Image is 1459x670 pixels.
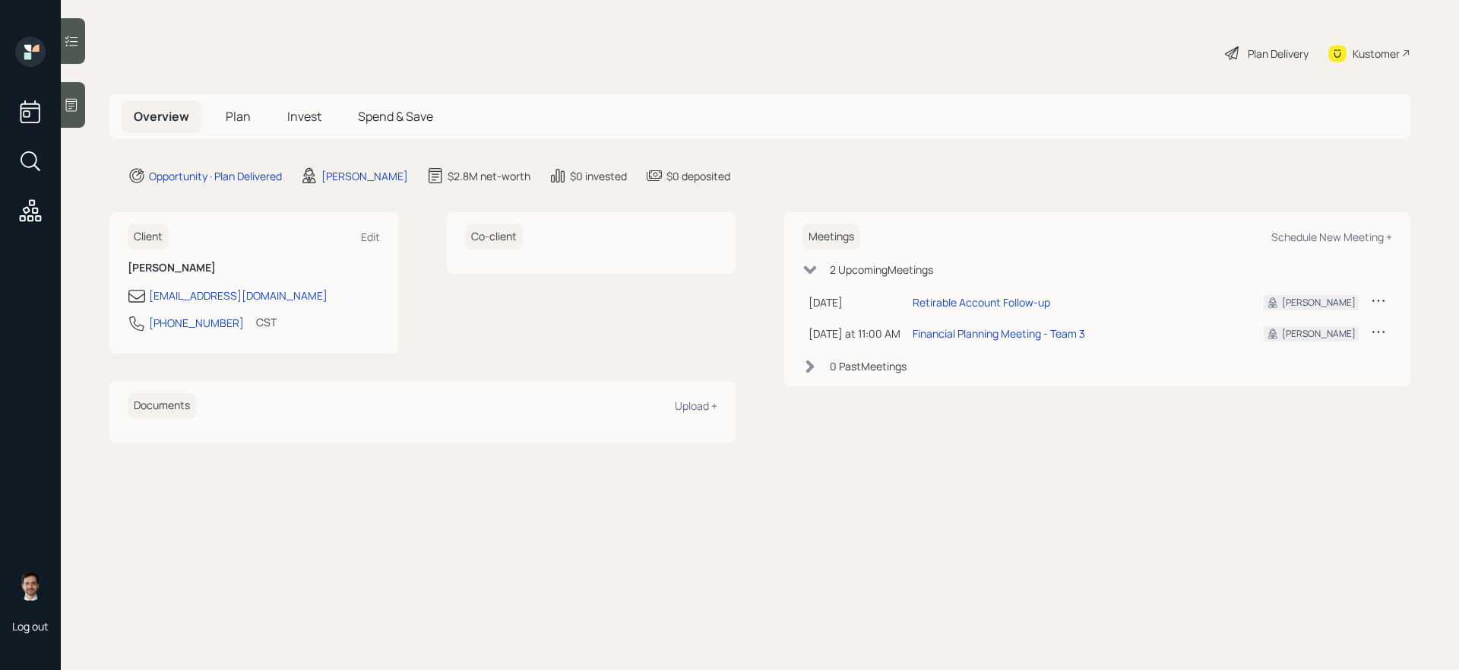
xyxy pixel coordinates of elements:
div: Schedule New Meeting + [1271,230,1392,244]
div: [DATE] [809,294,900,310]
div: Financial Planning Meeting - Team 3 [913,325,1085,341]
div: $0 invested [570,168,627,184]
div: 2 Upcoming Meeting s [830,262,933,278]
h6: Meetings [802,224,860,249]
h6: Client [128,224,169,249]
div: [PERSON_NAME] [1282,296,1356,310]
span: Plan [226,108,251,125]
div: Upload + [675,399,717,413]
div: [PERSON_NAME] [1282,327,1356,341]
div: $2.8M net-worth [448,168,530,184]
div: Opportunity · Plan Delivered [149,168,282,184]
div: Edit [361,230,380,244]
div: [PHONE_NUMBER] [149,315,244,331]
h6: [PERSON_NAME] [128,262,380,275]
h6: Documents [128,393,196,418]
div: Log out [12,619,49,633]
div: Retirable Account Follow-up [913,294,1050,310]
div: [DATE] at 11:00 AM [809,325,900,341]
div: 0 Past Meeting s [830,358,907,374]
span: Overview [134,108,189,125]
span: Spend & Save [358,108,433,125]
div: [EMAIL_ADDRESS][DOMAIN_NAME] [149,287,328,303]
div: $0 deposited [666,168,730,184]
h6: Co-client [465,224,523,249]
img: jonah-coleman-headshot.png [15,570,46,601]
span: Invest [287,108,321,125]
div: Kustomer [1353,46,1400,62]
div: CST [256,314,277,330]
div: Plan Delivery [1248,46,1309,62]
div: [PERSON_NAME] [321,168,408,184]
